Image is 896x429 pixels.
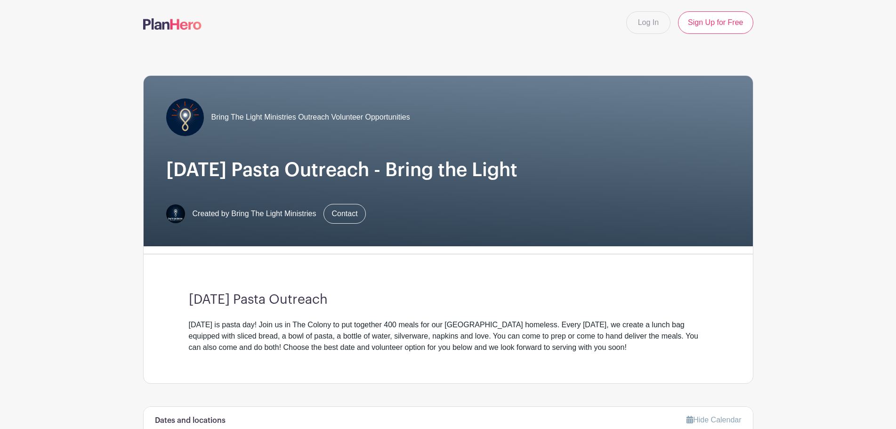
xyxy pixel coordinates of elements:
h6: Dates and locations [155,416,226,425]
div: [DATE] is pasta day! Join us in The Colony to put together 400 meals for our [GEOGRAPHIC_DATA] ho... [189,319,708,353]
img: logo-507f7623f17ff9eddc593b1ce0a138ce2505c220e1c5a4e2b4648c50719b7d32.svg [143,18,202,30]
img: BTL_Primary%20Logo.png [166,204,185,223]
span: Created by Bring The Light Ministries [193,208,316,219]
img: 1500px%20logo.jpg [166,98,204,136]
h3: [DATE] Pasta Outreach [189,292,708,308]
a: Contact [323,204,365,224]
a: Log In [626,11,670,34]
h1: [DATE] Pasta Outreach - Bring the Light [166,159,730,181]
span: Bring The Light Ministries Outreach Volunteer Opportunities [211,112,410,123]
a: Sign Up for Free [678,11,753,34]
a: Hide Calendar [686,416,741,424]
